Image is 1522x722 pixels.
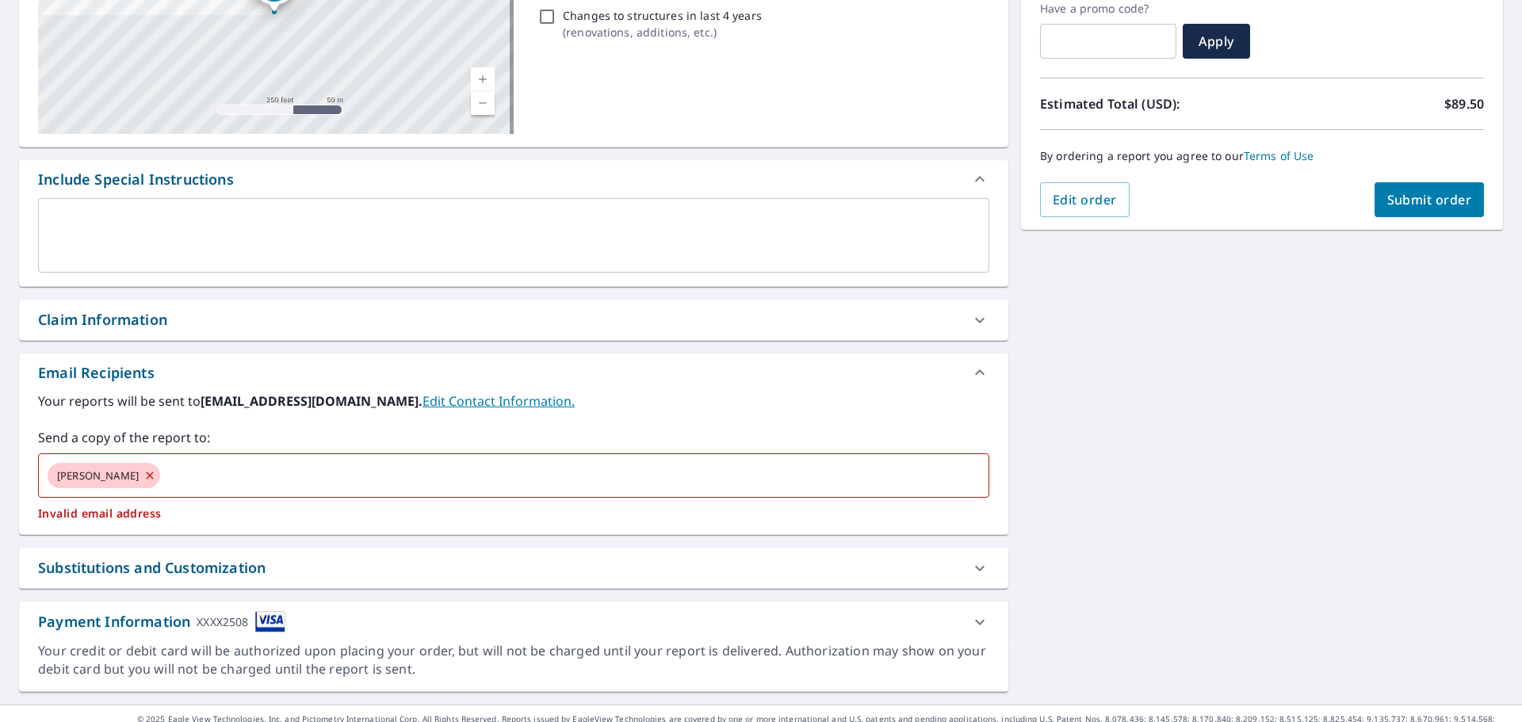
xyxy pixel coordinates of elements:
[38,557,266,579] div: Substitutions and Customization
[1053,191,1117,208] span: Edit order
[19,160,1008,198] div: Include Special Instructions
[255,611,285,632] img: cardImage
[1375,182,1485,217] button: Submit order
[38,309,167,330] div: Claim Information
[197,611,248,632] div: XXXX2508
[563,7,762,24] p: Changes to structures in last 4 years
[201,392,423,410] b: [EMAIL_ADDRESS][DOMAIN_NAME].
[38,169,234,190] div: Include Special Instructions
[1183,24,1250,59] button: Apply
[1387,191,1472,208] span: Submit order
[1444,94,1484,113] p: $89.50
[1040,2,1176,16] label: Have a promo code?
[1040,94,1262,113] p: Estimated Total (USD):
[19,602,1008,642] div: Payment InformationXXXX2508cardImage
[471,91,495,115] a: Current Level 17, Zoom Out
[19,353,1008,392] div: Email Recipients
[38,428,989,447] label: Send a copy of the report to:
[1040,149,1484,163] p: By ordering a report you agree to our
[38,506,989,521] p: Invalid email address
[19,548,1008,588] div: Substitutions and Customization
[1040,182,1130,217] button: Edit order
[19,300,1008,340] div: Claim Information
[38,642,989,678] div: Your credit or debit card will be authorized upon placing your order, but will not be charged unt...
[1195,32,1237,50] span: Apply
[38,392,989,411] label: Your reports will be sent to
[423,392,575,410] a: EditContactInfo
[471,67,495,91] a: Current Level 17, Zoom In
[1244,148,1314,163] a: Terms of Use
[38,362,155,384] div: Email Recipients
[48,463,160,488] div: [PERSON_NAME]
[563,24,762,40] p: ( renovations, additions, etc. )
[38,611,285,632] div: Payment Information
[48,468,148,483] span: [PERSON_NAME]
